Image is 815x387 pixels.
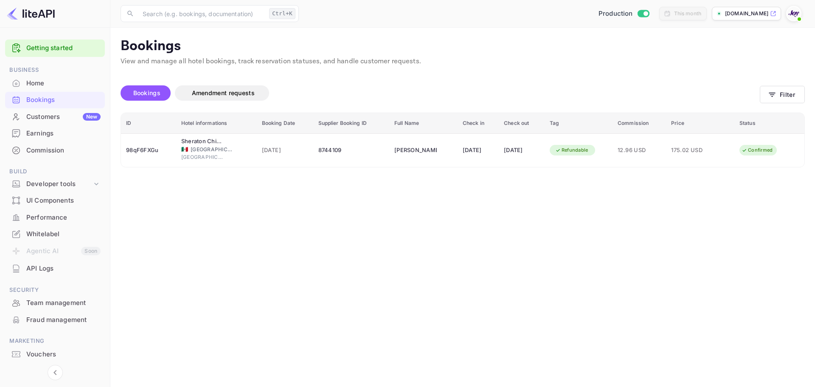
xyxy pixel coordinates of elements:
a: Whitelabel [5,226,105,242]
div: Customers [26,112,101,122]
div: Valery Emmanuel Reynaud Barrios [394,144,437,157]
button: Filter [760,86,805,103]
div: Developer tools [26,179,92,189]
div: Whitelabel [26,229,101,239]
div: Home [26,79,101,88]
div: New [83,113,101,121]
th: Check in [458,113,499,134]
a: Commission [5,142,105,158]
span: [GEOGRAPHIC_DATA] [181,153,224,161]
a: Earnings [5,125,105,141]
a: Fraud management [5,312,105,328]
img: LiteAPI logo [7,7,55,20]
span: 12.96 USD [618,146,661,155]
th: Supplier Booking ID [313,113,390,134]
div: account-settings tabs [121,85,760,101]
div: Home [5,75,105,92]
th: Booking Date [257,113,313,134]
th: Status [734,113,804,134]
p: View and manage all hotel bookings, track reservation statuses, and handle customer requests. [121,56,805,67]
a: Vouchers [5,346,105,362]
div: [DATE] [463,144,494,157]
div: Performance [5,209,105,226]
div: Bookings [26,95,101,105]
span: Production [599,9,633,19]
a: API Logs [5,260,105,276]
div: Team management [5,295,105,311]
div: 8744109 [318,144,385,157]
div: Refundable [550,145,594,155]
div: Sheraton Chihuahua Soberano [181,137,224,146]
div: CustomersNew [5,109,105,125]
span: 175.02 USD [671,146,714,155]
th: Commission [613,113,666,134]
span: Business [5,65,105,75]
div: UI Components [5,192,105,209]
a: Bookings [5,92,105,107]
div: Earnings [5,125,105,142]
div: API Logs [26,264,101,274]
div: 98qF6FXGu [126,144,171,157]
a: Performance [5,209,105,225]
span: Security [5,285,105,295]
div: Team management [26,298,101,308]
th: Tag [545,113,613,134]
button: Collapse navigation [48,365,63,380]
div: API Logs [5,260,105,277]
a: Home [5,75,105,91]
div: Developer tools [5,177,105,192]
th: Hotel informations [176,113,257,134]
div: Earnings [26,129,101,138]
div: Vouchers [5,346,105,363]
span: Build [5,167,105,176]
img: With Joy [787,7,801,20]
div: Ctrl+K [269,8,295,19]
a: UI Components [5,192,105,208]
p: Bookings [121,38,805,55]
div: Switch to Sandbox mode [595,9,652,19]
p: [DOMAIN_NAME] [725,10,768,17]
table: booking table [121,113,804,167]
div: Fraud management [26,315,101,325]
a: Getting started [26,43,101,53]
div: Commission [5,142,105,159]
div: Commission [26,146,101,155]
span: Bookings [133,89,160,96]
a: Team management [5,295,105,311]
th: Check out [499,113,545,134]
span: [GEOGRAPHIC_DATA] [191,146,233,153]
span: Marketing [5,336,105,346]
div: [DATE] [504,144,540,157]
span: [DATE] [262,146,308,155]
th: Price [666,113,734,134]
div: Bookings [5,92,105,108]
div: This month [674,10,702,17]
input: Search (e.g. bookings, documentation) [138,5,266,22]
div: Fraud management [5,312,105,328]
div: Vouchers [26,350,101,359]
span: Mexico [181,147,188,152]
div: UI Components [26,196,101,206]
th: ID [121,113,176,134]
div: Getting started [5,40,105,57]
a: CustomersNew [5,109,105,124]
div: Confirmed [736,145,778,155]
div: Performance [26,213,101,223]
span: Amendment requests [192,89,255,96]
th: Full Name [389,113,458,134]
